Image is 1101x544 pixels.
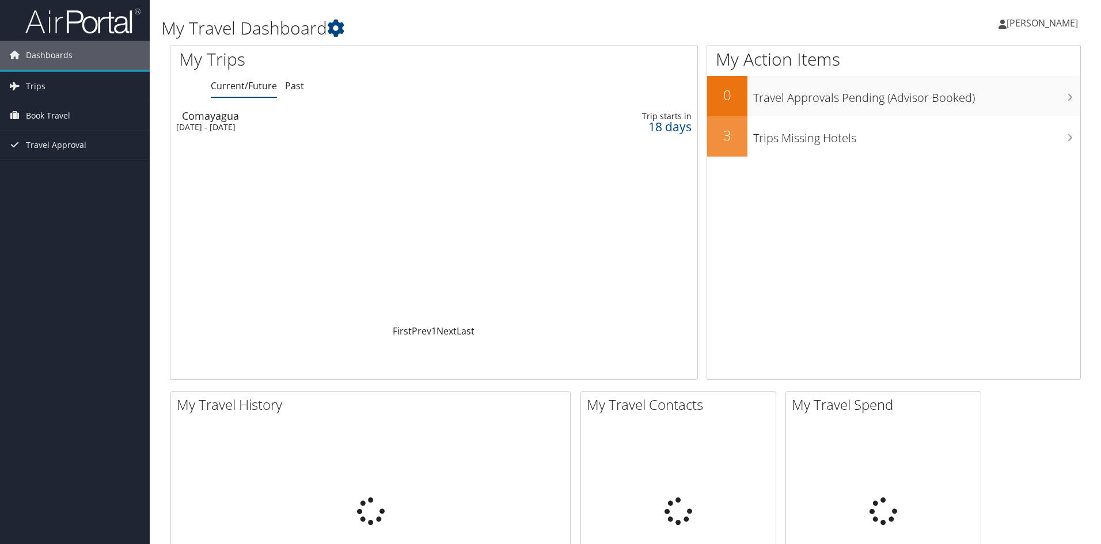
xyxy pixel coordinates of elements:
[457,325,474,337] a: Last
[26,41,73,70] span: Dashboards
[707,85,747,105] h2: 0
[182,111,507,121] div: Comayagua
[285,79,304,92] a: Past
[161,16,780,40] h1: My Travel Dashboard
[431,325,436,337] a: 1
[573,111,691,121] div: Trip starts in
[26,101,70,130] span: Book Travel
[573,121,691,132] div: 18 days
[393,325,412,337] a: First
[707,47,1080,71] h1: My Action Items
[26,72,45,101] span: Trips
[25,7,141,35] img: airportal-logo.png
[179,47,469,71] h1: My Trips
[176,122,502,132] div: [DATE] - [DATE]
[707,125,747,145] h2: 3
[792,395,981,414] h2: My Travel Spend
[707,116,1080,157] a: 3Trips Missing Hotels
[1007,17,1078,29] span: [PERSON_NAME]
[436,325,457,337] a: Next
[753,124,1080,146] h3: Trips Missing Hotels
[177,395,570,414] h2: My Travel History
[412,325,431,337] a: Prev
[999,6,1089,40] a: [PERSON_NAME]
[753,84,1080,106] h3: Travel Approvals Pending (Advisor Booked)
[26,131,86,159] span: Travel Approval
[707,76,1080,116] a: 0Travel Approvals Pending (Advisor Booked)
[211,79,277,92] a: Current/Future
[587,395,776,414] h2: My Travel Contacts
